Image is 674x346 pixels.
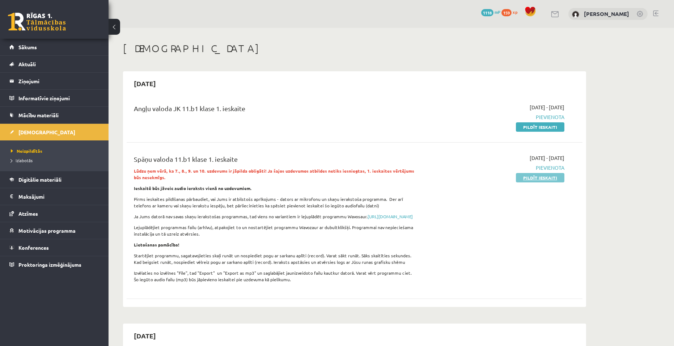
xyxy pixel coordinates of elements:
a: Informatīvie ziņojumi [9,90,99,106]
h1: [DEMOGRAPHIC_DATA] [123,42,586,55]
legend: Maksājumi [18,188,99,205]
p: Startējiet programmu, sagatavojieties skaļi runāt un nospiediet pogu ar sarkanu aplīti (record). ... [134,252,417,265]
h2: [DATE] [127,327,163,344]
div: Angļu valoda JK 11.b1 klase 1. ieskaite [134,104,417,117]
a: Mācību materiāli [9,107,99,123]
span: Aktuāli [18,61,36,67]
span: mP [495,9,500,15]
a: Digitālie materiāli [9,171,99,188]
a: Motivācijas programma [9,222,99,239]
span: Pievienota [428,164,564,172]
a: Sākums [9,39,99,55]
span: Pievienota [428,113,564,121]
span: Neizpildītās [11,148,42,154]
a: Konferences [9,239,99,256]
a: [URL][DOMAIN_NAME] [368,214,413,219]
p: Lejuplādējiet programmas failu (arhīvu), atpakojiet to un nostartējiet programmu Wavozaur ar dubu... [134,224,417,237]
a: Ziņojumi [9,73,99,89]
span: Mācību materiāli [18,112,59,118]
span: xp [513,9,517,15]
a: Proktoringa izmēģinājums [9,256,99,273]
a: 159 xp [501,9,521,15]
a: Atzīmes [9,205,99,222]
span: 159 [501,9,512,16]
a: Izlabotās [11,157,101,164]
strong: Lūdzu ņem vērā, ka 7., 8., 9. un 10. uzdevums ir jāpilda obligāti! Ja šajos uzdevumos atbildes ne... [134,168,414,180]
p: Pirms ieskaites pildīšanas pārbaudiet, vai Jums ir atbilstošs aprīkojums - dators ar mikrofonu un... [134,196,417,209]
strong: Lietošanas pamācība! [134,242,179,248]
span: [DEMOGRAPHIC_DATA] [18,129,75,135]
legend: Informatīvie ziņojumi [18,90,99,106]
span: 1118 [481,9,493,16]
legend: Ziņojumi [18,73,99,89]
span: [DATE] - [DATE] [530,104,564,111]
a: [PERSON_NAME] [584,10,629,17]
span: Motivācijas programma [18,227,76,234]
span: Konferences [18,244,49,251]
span: Sākums [18,44,37,50]
strong: Ieskaitē būs jāveic audio ieraksts vienā no uzdevumiem. [134,185,252,191]
a: Maksājumi [9,188,99,205]
a: 1118 mP [481,9,500,15]
span: Atzīmes [18,210,38,217]
a: Aktuāli [9,56,99,72]
a: [DEMOGRAPHIC_DATA] [9,124,99,140]
a: Pildīt ieskaiti [516,173,564,182]
h2: [DATE] [127,75,163,92]
a: Rīgas 1. Tālmācības vidusskola [8,13,66,31]
span: [DATE] - [DATE] [530,154,564,162]
div: Spāņu valoda 11.b1 klase 1. ieskaite [134,154,417,168]
span: Proktoringa izmēģinājums [18,261,81,268]
a: Pildīt ieskaiti [516,122,564,132]
a: Neizpildītās [11,148,101,154]
p: Ja Jums datorā nav savas skaņu ierakstošas programmas, tad viens no variantiem ir lejuplādēt prog... [134,213,417,220]
span: Digitālie materiāli [18,176,62,183]
img: Aleksis Āboliņš [572,11,579,18]
p: Izvēlaties no izvēlnes "File", tad "Export" un "Export as mp3" un saglabājiet jaunizveidoto failu... [134,270,417,283]
span: Izlabotās [11,157,33,163]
